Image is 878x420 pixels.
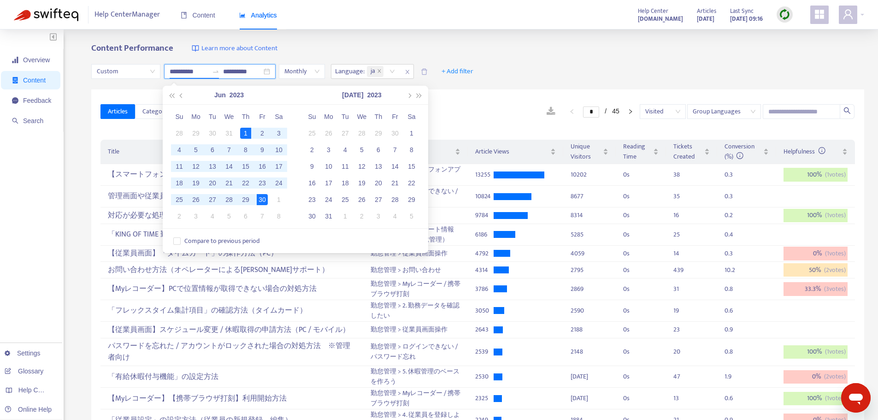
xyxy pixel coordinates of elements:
[623,142,651,162] span: Reading Time
[387,108,403,125] th: Fr
[356,211,367,222] div: 2
[257,161,268,172] div: 16
[406,211,417,222] div: 5
[23,97,51,104] span: Feedback
[693,105,755,118] span: Group Languages
[221,158,237,175] td: 2023-06-14
[188,191,204,208] td: 2023-06-26
[406,194,417,205] div: 29
[306,194,318,205] div: 23
[475,265,494,275] div: 4314
[356,144,367,155] div: 5
[323,144,334,155] div: 3
[273,144,284,155] div: 10
[563,140,616,164] th: Unique Visitors
[192,45,199,52] img: image-link
[337,108,354,125] th: Tu
[97,65,155,78] span: Custom
[240,177,251,189] div: 22
[94,6,160,24] span: Help Center Manager
[342,86,363,104] button: [DATE]
[190,161,201,172] div: 12
[271,108,287,125] th: Sa
[623,106,638,117] button: right
[784,263,848,277] div: 50 %
[616,140,666,164] th: Reading Time
[171,125,188,142] td: 2023-05-28
[240,194,251,205] div: 29
[304,108,320,125] th: Su
[583,106,619,117] li: 1/45
[237,208,254,225] td: 2023-07-06
[239,12,246,18] span: area-chart
[171,208,188,225] td: 2023-07-02
[237,158,254,175] td: 2023-06-15
[337,158,354,175] td: 2023-07-11
[306,177,318,189] div: 16
[306,161,318,172] div: 9
[224,194,235,205] div: 28
[673,191,692,201] div: 35
[475,147,548,157] span: Article Views
[237,191,254,208] td: 2023-06-29
[224,177,235,189] div: 21
[254,175,271,191] td: 2023-06-23
[623,106,638,117] li: Next Page
[389,211,401,222] div: 4
[240,211,251,222] div: 6
[666,140,717,164] th: Tickets Created
[271,158,287,175] td: 2023-06-17
[337,208,354,225] td: 2023-08-01
[224,128,235,139] div: 31
[207,144,218,155] div: 6
[403,191,420,208] td: 2023-07-29
[271,142,287,158] td: 2023-06-10
[340,194,351,205] div: 25
[221,191,237,208] td: 2023-06-28
[571,248,608,259] div: 4059
[406,177,417,189] div: 22
[204,158,221,175] td: 2023-06-13
[271,125,287,142] td: 2023-06-03
[475,191,494,201] div: 10824
[171,175,188,191] td: 2023-06-18
[673,142,702,162] span: Tickets Created
[142,106,172,117] span: Categories
[638,13,683,24] a: [DOMAIN_NAME]
[257,211,268,222] div: 7
[442,66,473,77] span: + Add filter
[201,43,277,54] span: Learn more about Content
[730,6,754,16] span: Last Sync
[284,65,319,78] span: Monthly
[304,175,320,191] td: 2023-07-16
[389,194,401,205] div: 28
[14,8,78,21] img: Swifteq
[387,125,403,142] td: 2023-06-30
[12,118,18,124] span: search
[188,108,204,125] th: Mo
[421,68,428,75] span: delete
[304,158,320,175] td: 2023-07-09
[5,349,41,357] a: Settings
[565,106,579,117] button: left
[181,12,215,19] span: Content
[638,6,668,16] span: Help Center
[23,56,50,64] span: Overview
[207,211,218,222] div: 4
[623,248,659,259] div: 0 s
[221,125,237,142] td: 2023-05-31
[628,109,633,114] span: right
[370,191,387,208] td: 2023-07-27
[725,248,743,259] div: 0.3
[323,211,334,222] div: 31
[320,191,337,208] td: 2023-07-24
[320,208,337,225] td: 2023-07-31
[240,128,251,139] div: 1
[204,125,221,142] td: 2023-05-30
[323,194,334,205] div: 24
[387,208,403,225] td: 2023-08-04
[337,175,354,191] td: 2023-07-18
[257,144,268,155] div: 9
[340,161,351,172] div: 11
[240,144,251,155] div: 8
